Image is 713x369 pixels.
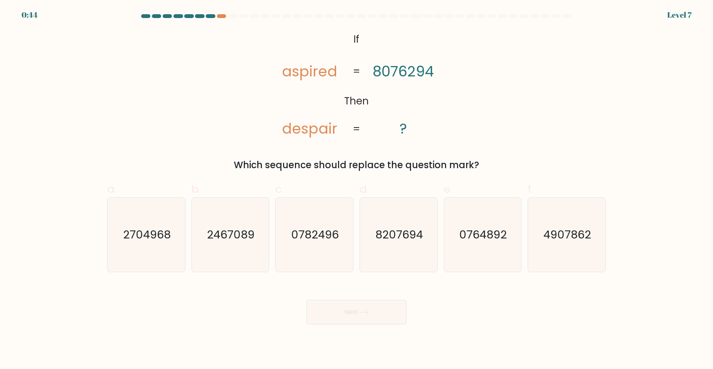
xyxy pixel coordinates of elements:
[354,32,360,46] tspan: If
[344,94,369,108] tspan: Then
[667,9,691,21] div: Level 7
[22,9,38,21] div: 0:44
[292,227,339,242] text: 0782496
[375,227,423,242] text: 8207694
[123,227,171,242] text: 2704968
[528,182,533,197] span: f.
[544,227,591,242] text: 4907862
[107,182,117,197] span: a.
[192,182,201,197] span: b.
[400,119,407,139] tspan: ?
[207,227,255,242] text: 2467089
[275,182,284,197] span: c.
[373,61,434,81] tspan: 8076294
[353,64,360,78] tspan: =
[444,182,452,197] span: e.
[112,158,601,172] div: Which sequence should replace the question mark?
[360,182,369,197] span: d.
[353,122,360,136] tspan: =
[267,29,446,140] svg: @import url('[URL][DOMAIN_NAME]);
[460,227,507,242] text: 0764892
[282,61,337,81] tspan: aspired
[307,300,406,324] button: Next
[282,119,337,139] tspan: despair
